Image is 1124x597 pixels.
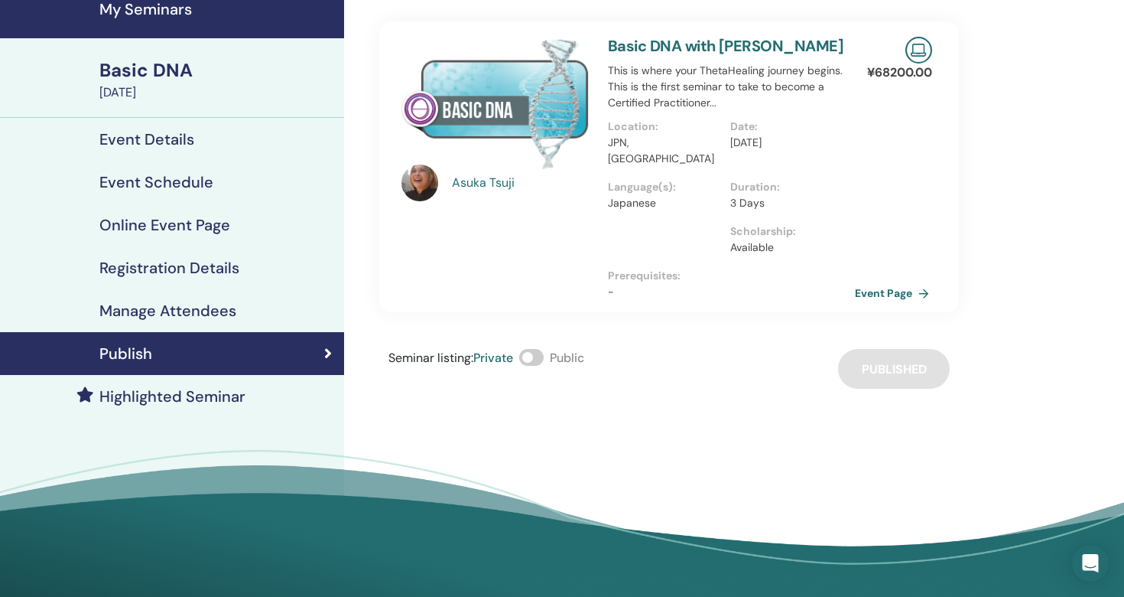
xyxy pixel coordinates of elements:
p: Location : [608,119,721,135]
span: Seminar listing : [388,350,473,366]
a: Basic DNA with [PERSON_NAME] [608,36,843,56]
p: Duration : [730,179,843,195]
span: Private [473,350,513,366]
img: Basic DNA [401,37,590,169]
img: default.jpg [401,165,438,201]
p: - [608,284,853,300]
p: JPN, [GEOGRAPHIC_DATA] [608,135,721,167]
h4: Event Details [99,130,194,148]
div: Basic DNA [99,57,335,83]
p: Scholarship : [730,223,843,240]
div: [DATE] [99,83,335,102]
h4: Event Schedule [99,173,213,191]
span: Public [550,350,584,366]
p: Date : [730,119,843,135]
p: Language(s) : [608,179,721,195]
p: 3 Days [730,195,843,211]
p: Prerequisites : [608,268,853,284]
a: Basic DNA[DATE] [90,57,344,102]
p: Available [730,240,843,256]
p: [DATE] [730,135,843,151]
h4: Registration Details [99,259,239,277]
h4: Online Event Page [99,216,230,234]
h4: Highlighted Seminar [99,387,245,406]
h4: Manage Attendees [99,302,236,320]
p: Japanese [608,195,721,211]
h4: Publish [99,344,152,363]
div: Open Intercom Messenger [1072,545,1109,582]
a: Event Page [855,282,935,305]
p: ¥ 68200.00 [867,64,932,82]
a: Asuka Tsuji [452,174,593,192]
img: Live Online Seminar [905,37,932,64]
p: This is where your ThetaHealing journey begins. This is the first seminar to take to become a Cer... [608,63,853,111]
